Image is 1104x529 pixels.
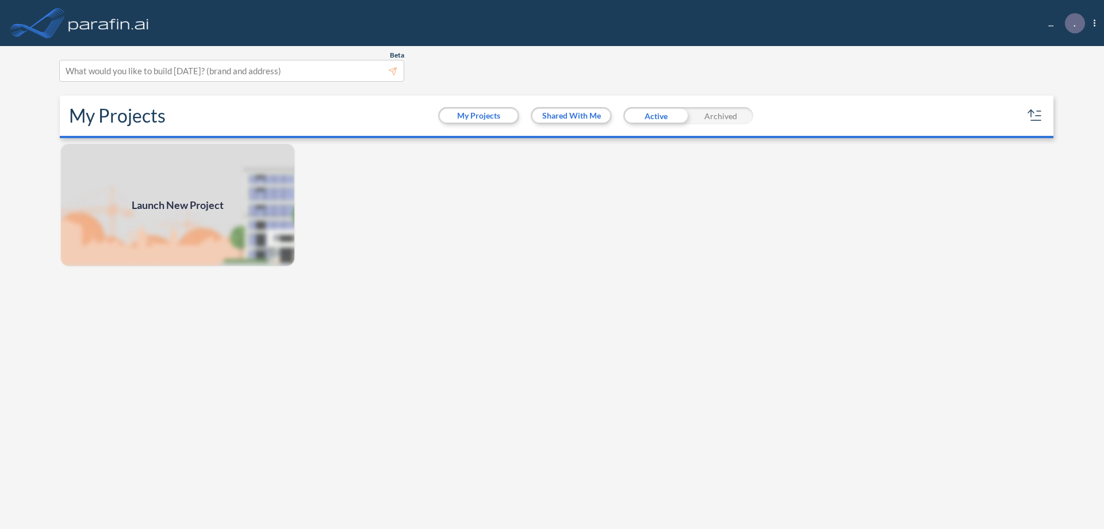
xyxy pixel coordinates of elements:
[532,109,610,123] button: Shared With Me
[688,107,753,124] div: Archived
[1026,106,1044,125] button: sort
[60,143,296,267] a: Launch New Project
[69,105,166,127] h2: My Projects
[390,51,404,60] span: Beta
[440,109,517,123] button: My Projects
[66,12,151,35] img: logo
[1074,18,1076,28] p: .
[623,107,688,124] div: Active
[1031,13,1095,33] div: ...
[60,143,296,267] img: add
[132,197,224,213] span: Launch New Project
